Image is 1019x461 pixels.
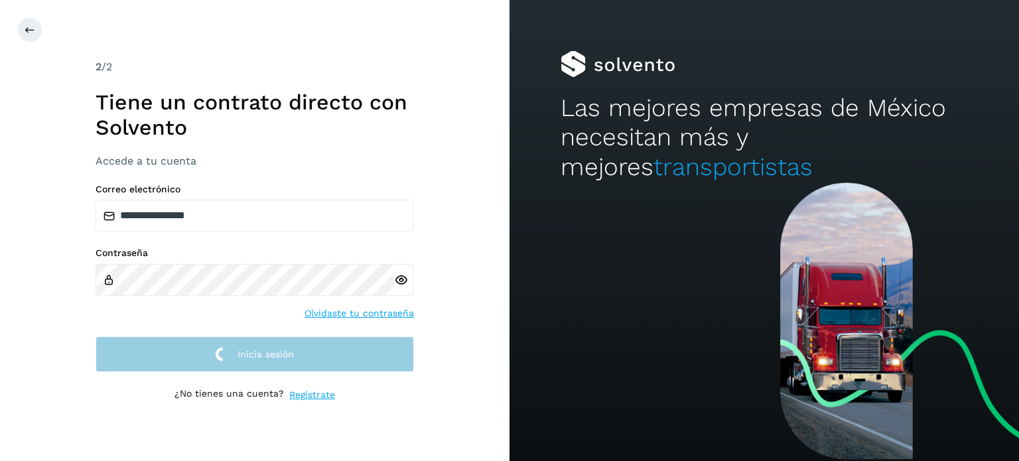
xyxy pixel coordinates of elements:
[289,388,335,402] a: Regístrate
[96,336,414,373] button: Inicia sesión
[96,247,414,259] label: Contraseña
[96,59,414,75] div: /2
[96,184,414,195] label: Correo electrónico
[653,153,813,181] span: transportistas
[238,350,294,359] span: Inicia sesión
[174,388,284,402] p: ¿No tienes una cuenta?
[561,94,968,182] h2: Las mejores empresas de México necesitan más y mejores
[305,306,414,320] a: Olvidaste tu contraseña
[96,155,414,167] h3: Accede a tu cuenta
[96,60,102,73] span: 2
[96,90,414,141] h1: Tiene un contrato directo con Solvento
